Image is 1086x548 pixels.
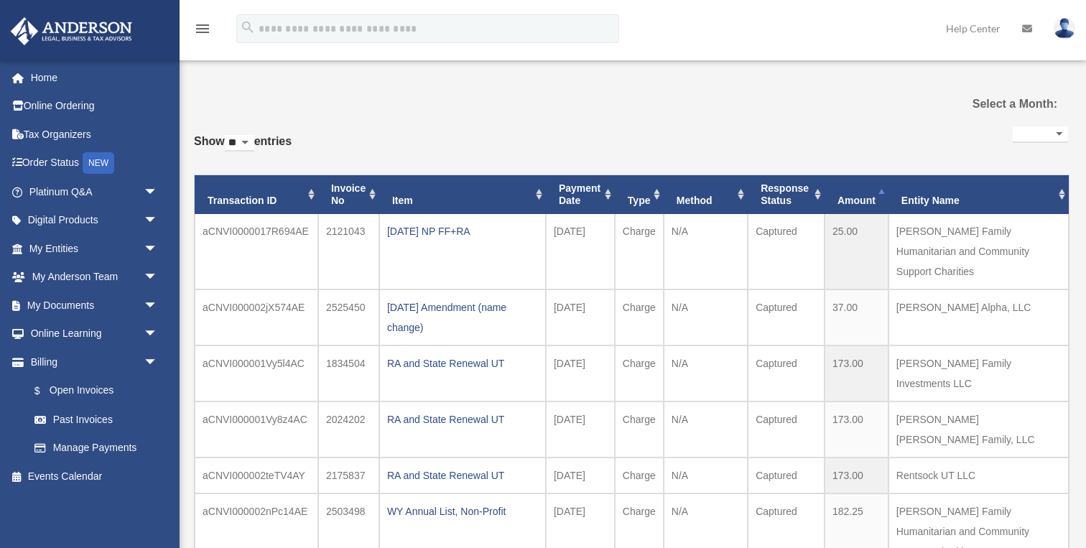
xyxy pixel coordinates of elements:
div: RA and State Renewal UT [387,409,538,429]
td: N/A [664,458,748,493]
th: Invoice No: activate to sort column ascending [318,175,379,214]
td: [DATE] [546,458,615,493]
td: N/A [664,401,748,458]
td: aCNVI000002jX574AE [195,289,318,345]
th: Payment Date: activate to sort column ascending [546,175,615,214]
td: 2121043 [318,214,379,289]
th: Method: activate to sort column ascending [664,175,748,214]
a: My Documentsarrow_drop_down [10,291,180,320]
i: search [240,19,256,35]
td: 2024202 [318,401,379,458]
a: Manage Payments [20,434,180,463]
td: 173.00 [825,458,888,493]
td: Charge [615,214,664,289]
label: Select a Month: [933,94,1057,114]
td: Charge [615,289,664,345]
span: arrow_drop_down [144,320,172,349]
img: User Pic [1054,18,1075,39]
span: arrow_drop_down [144,206,172,236]
div: [DATE] NP FF+RA [387,221,538,241]
span: arrow_drop_down [144,291,172,320]
td: [DATE] [546,289,615,345]
a: Events Calendar [10,462,180,491]
td: [PERSON_NAME] [PERSON_NAME] Family, LLC [888,401,1069,458]
td: [DATE] [546,345,615,401]
img: Anderson Advisors Platinum Portal [6,17,136,45]
td: [DATE] [546,214,615,289]
a: Tax Organizers [10,120,180,149]
td: 37.00 [825,289,888,345]
td: 1834504 [318,345,379,401]
td: Charge [615,345,664,401]
a: Platinum Q&Aarrow_drop_down [10,177,180,206]
td: 25.00 [825,214,888,289]
td: aCNVI000001Vy5l4AC [195,345,318,401]
td: 2175837 [318,458,379,493]
div: RA and State Renewal UT [387,465,538,486]
a: menu [194,25,211,37]
td: 173.00 [825,345,888,401]
td: Charge [615,401,664,458]
a: Digital Productsarrow_drop_down [10,206,180,235]
th: Type: activate to sort column ascending [615,175,664,214]
span: arrow_drop_down [144,234,172,264]
td: N/A [664,345,748,401]
td: [PERSON_NAME] Alpha, LLC [888,289,1069,345]
td: N/A [664,289,748,345]
a: My Entitiesarrow_drop_down [10,234,180,263]
th: Response Status: activate to sort column ascending [748,175,825,214]
td: [PERSON_NAME] Family Investments LLC [888,345,1069,401]
td: Captured [748,214,825,289]
th: Item: activate to sort column ascending [379,175,546,214]
td: Captured [748,289,825,345]
i: menu [194,20,211,37]
td: aCNVI000001Vy8z4AC [195,401,318,458]
td: aCNVI0000017R694AE [195,214,318,289]
label: Show entries [194,131,292,166]
a: Online Learningarrow_drop_down [10,320,180,348]
span: arrow_drop_down [144,263,172,292]
a: Online Ordering [10,92,180,121]
div: WY Annual List, Non-Profit [387,501,538,521]
span: $ [42,382,50,400]
th: Amount: activate to sort column descending [825,175,888,214]
a: Past Invoices [20,405,172,434]
div: [DATE] Amendment (name change) [387,297,538,338]
a: Order StatusNEW [10,149,180,178]
a: Billingarrow_drop_down [10,348,180,376]
th: Entity Name: activate to sort column ascending [888,175,1069,214]
td: [PERSON_NAME] Family Humanitarian and Community Support Charities [888,214,1069,289]
td: Rentsock UT LLC [888,458,1069,493]
div: RA and State Renewal UT [387,353,538,373]
td: N/A [664,214,748,289]
td: Captured [748,401,825,458]
td: Captured [748,458,825,493]
div: NEW [83,152,114,174]
span: arrow_drop_down [144,177,172,207]
td: [DATE] [546,401,615,458]
td: aCNVI000002teTV4AY [195,458,318,493]
a: Home [10,63,180,92]
td: 173.00 [825,401,888,458]
a: $Open Invoices [20,376,180,406]
select: Showentries [225,135,254,152]
th: Transaction ID: activate to sort column ascending [195,175,318,214]
td: Captured [748,345,825,401]
td: Charge [615,458,664,493]
a: My Anderson Teamarrow_drop_down [10,263,180,292]
span: arrow_drop_down [144,348,172,377]
td: 2525450 [318,289,379,345]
